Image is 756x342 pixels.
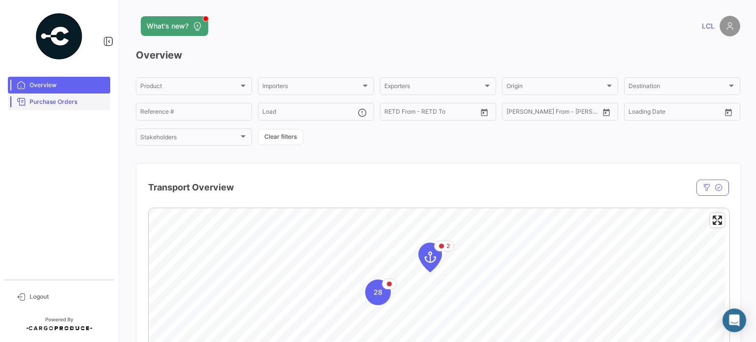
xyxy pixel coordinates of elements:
[629,110,642,117] input: From
[477,105,492,120] button: Open calendar
[8,93,110,110] a: Purchase Orders
[140,84,239,91] span: Product
[141,16,208,36] button: What's new?
[384,84,483,91] span: Exporters
[374,287,382,297] span: 28
[527,110,571,117] input: To
[506,84,605,91] span: Origin
[506,110,520,117] input: From
[710,213,724,227] button: Enter fullscreen
[148,181,234,194] h4: Transport Overview
[702,21,715,31] span: LCL
[8,77,110,93] a: Overview
[258,129,303,145] button: Clear filters
[721,105,736,120] button: Open calendar
[30,97,106,106] span: Purchase Orders
[720,16,740,36] img: placeholder-user.png
[136,48,740,62] h3: Overview
[34,12,84,61] img: powered-by.png
[147,21,189,31] span: What's new?
[30,81,106,90] span: Overview
[365,280,391,305] div: Map marker
[629,84,727,91] span: Destination
[723,309,746,332] div: Abrir Intercom Messenger
[649,110,693,117] input: To
[140,135,239,142] span: Stakeholders
[262,84,361,91] span: Importers
[418,243,442,272] div: Map marker
[30,292,106,301] span: Logout
[599,105,614,120] button: Open calendar
[384,110,398,117] input: From
[446,242,450,250] span: 2
[405,110,449,117] input: To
